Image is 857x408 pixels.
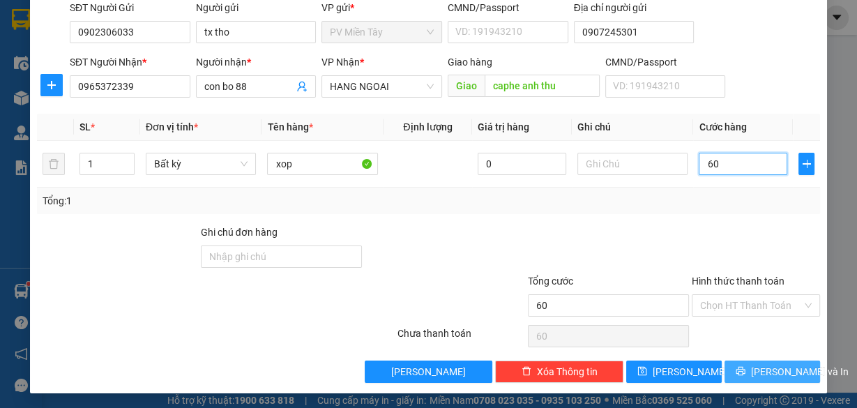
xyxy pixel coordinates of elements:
span: [PERSON_NAME] và In [751,364,849,379]
div: 0931818787 [12,62,109,82]
div: PV Miền Tây [12,12,109,45]
span: Tên hàng [267,121,312,133]
span: Giao [448,75,485,97]
div: Chưa thanh toán [396,326,527,350]
label: Hình thức thanh toán [692,275,784,287]
button: plus [40,74,63,96]
span: VP Nhận [321,56,360,68]
th: Ghi chú [572,114,694,141]
div: CMND/Passport [605,54,726,70]
label: Ghi chú đơn hàng [201,227,278,238]
span: Nhận: [119,13,152,28]
div: tx liem d [12,45,109,62]
span: plus [41,80,62,91]
div: SĐT Người Nhận [70,54,190,70]
button: plus [798,153,814,175]
input: Ghi Chú [577,153,688,175]
span: SL [79,121,91,133]
div: 0966008303 [12,82,109,98]
span: plus [799,158,814,169]
span: printer [736,366,745,377]
button: save[PERSON_NAME] [626,361,722,383]
span: Tổng cước [528,275,573,287]
button: [PERSON_NAME] [365,361,493,383]
div: Tổng: 1 [43,193,332,209]
span: [PERSON_NAME] [653,364,727,379]
span: PV Miền Tây [330,22,434,43]
input: Địa chỉ của người gửi [574,21,695,43]
span: Gửi: [12,13,33,28]
div: Người nhận [196,54,317,70]
div: 0902735874 [119,62,239,82]
input: Ghi chú đơn hàng [201,245,362,268]
span: Bất kỳ [154,153,248,174]
span: save [637,366,647,377]
span: Giao hàng [448,56,492,68]
span: PHU MY [139,82,218,106]
span: Định lượng [403,121,452,133]
span: DĐ: [119,89,139,104]
span: delete [522,366,531,377]
input: 0 [478,153,566,175]
span: user-add [296,81,308,92]
span: [PERSON_NAME] [391,364,466,379]
span: Giá trị hàng [478,121,529,133]
input: Dọc đường [485,75,600,97]
span: HANG NGOAI [330,76,434,97]
div: Ha [119,45,239,62]
div: HANG NGOAI [119,12,239,45]
span: Xóa Thông tin [537,364,598,379]
span: Cước hàng [699,121,746,133]
span: Đơn vị tính [146,121,198,133]
button: delete [43,153,65,175]
input: VD: Bàn, Ghế [267,153,378,175]
button: deleteXóa Thông tin [495,361,623,383]
button: printer[PERSON_NAME] và In [725,361,820,383]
